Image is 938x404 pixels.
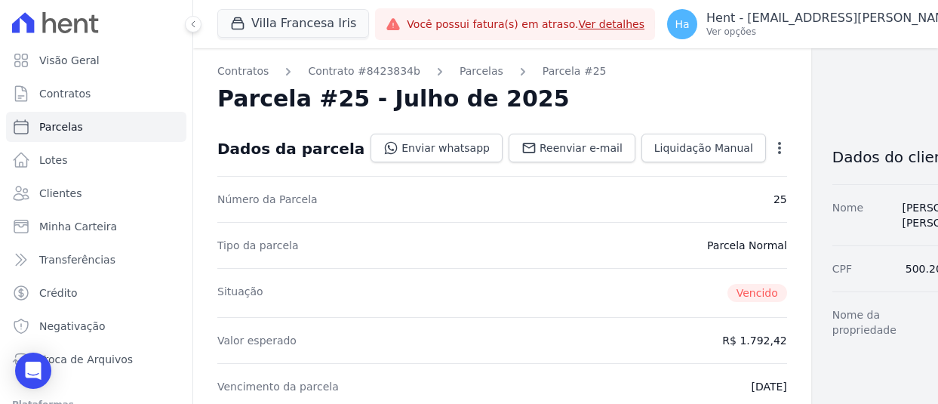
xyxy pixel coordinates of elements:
span: Negativação [39,319,106,334]
a: Transferências [6,245,186,275]
span: Lotes [39,153,68,168]
dd: 25 [773,192,787,207]
span: Ha [675,19,689,29]
div: Open Intercom Messenger [15,353,51,389]
dt: Número da Parcela [217,192,318,207]
dt: Nome [832,200,863,230]
a: Clientes [6,178,186,208]
dt: CPF [832,261,852,276]
a: Liquidação Manual [641,134,766,162]
span: Contratos [39,86,91,101]
nav: Breadcrumb [217,63,787,79]
dt: Tipo da parcela [217,238,299,253]
span: Vencido [727,284,787,302]
dd: [DATE] [751,379,786,394]
span: Reenviar e-mail [540,140,623,156]
a: Contrato #8423834b [308,63,420,79]
span: Você possui fatura(s) em atraso. [407,17,644,32]
a: Parcela #25 [543,63,607,79]
span: Visão Geral [39,53,100,68]
a: Ver detalhes [578,18,644,30]
a: Contratos [217,63,269,79]
a: Reenviar e-mail [509,134,635,162]
a: Minha Carteira [6,211,186,242]
h2: Parcela #25 - Julho de 2025 [217,85,570,113]
dd: Parcela Normal [707,238,787,253]
span: Clientes [39,186,81,201]
button: Villa Francesa Iris [217,9,369,38]
span: Transferências [39,252,115,267]
div: Dados da parcela [217,140,364,158]
span: Minha Carteira [39,219,117,234]
dt: Vencimento da parcela [217,379,339,394]
a: Negativação [6,311,186,341]
dt: Situação [217,284,263,302]
a: Visão Geral [6,45,186,76]
a: Enviar whatsapp [371,134,503,162]
span: Liquidação Manual [654,140,753,156]
dd: R$ 1.792,42 [722,333,786,348]
a: Troca de Arquivos [6,344,186,375]
span: Parcelas [39,119,83,134]
a: Parcelas [6,112,186,142]
a: Lotes [6,145,186,175]
dt: Valor esperado [217,333,297,348]
span: Crédito [39,285,78,301]
a: Crédito [6,278,186,308]
dt: Nome da propriedade [832,307,920,338]
a: Contratos [6,79,186,109]
a: Parcelas [460,63,503,79]
span: Troca de Arquivos [39,352,133,367]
